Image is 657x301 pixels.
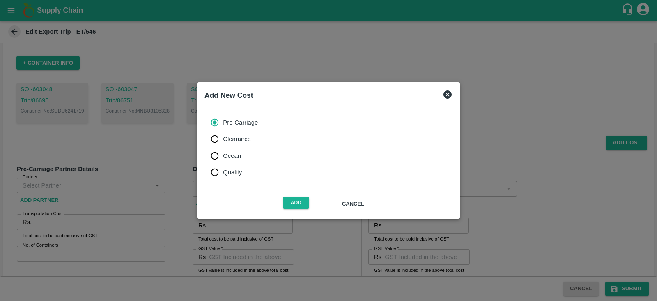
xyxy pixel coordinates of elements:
[223,118,258,127] span: Pre-Carriage
[283,197,309,209] button: Add
[223,168,242,177] span: Quality
[204,91,253,100] b: Add New Cost
[223,151,241,160] span: Ocean
[211,114,264,181] div: cost_type
[335,197,371,211] button: Cancel
[223,134,251,144] span: Clearance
